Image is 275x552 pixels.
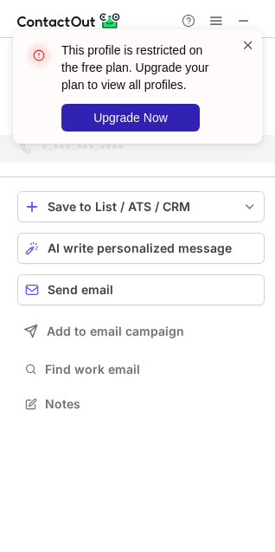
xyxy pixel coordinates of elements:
[61,104,200,132] button: Upgrade Now
[17,233,265,264] button: AI write personalized message
[17,10,121,31] img: ContactOut v5.3.10
[93,111,168,125] span: Upgrade Now
[48,283,113,297] span: Send email
[25,42,53,69] img: error
[17,392,265,416] button: Notes
[48,241,232,255] span: AI write personalized message
[45,396,258,412] span: Notes
[17,357,265,382] button: Find work email
[17,316,265,347] button: Add to email campaign
[47,324,184,338] span: Add to email campaign
[17,191,265,222] button: save-profile-one-click
[45,362,258,377] span: Find work email
[61,42,221,93] header: This profile is restricted on the free plan. Upgrade your plan to view all profiles.
[17,274,265,305] button: Send email
[48,200,234,214] div: Save to List / ATS / CRM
